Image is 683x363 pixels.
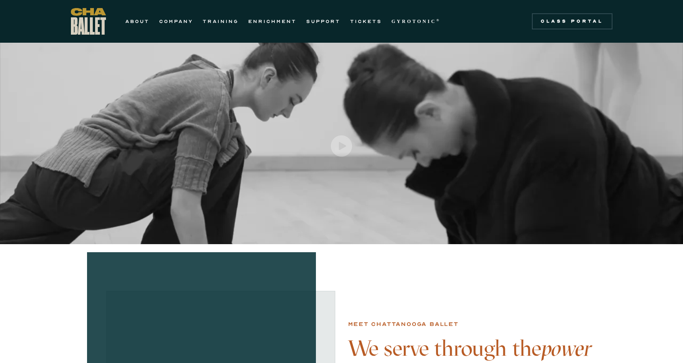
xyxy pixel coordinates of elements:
[392,19,436,24] strong: GYROTONIC
[392,17,441,26] a: GYROTONIC®
[203,17,239,26] a: TRAINING
[71,8,106,35] a: home
[125,17,149,26] a: ABOUT
[306,17,340,26] a: SUPPORT
[436,18,441,22] sup: ®
[537,18,608,25] div: Class Portal
[248,17,297,26] a: ENRICHMENT
[532,13,612,29] a: Class Portal
[348,319,459,329] div: Meet chattanooga ballet
[159,17,193,26] a: COMPANY
[350,17,382,26] a: TICKETS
